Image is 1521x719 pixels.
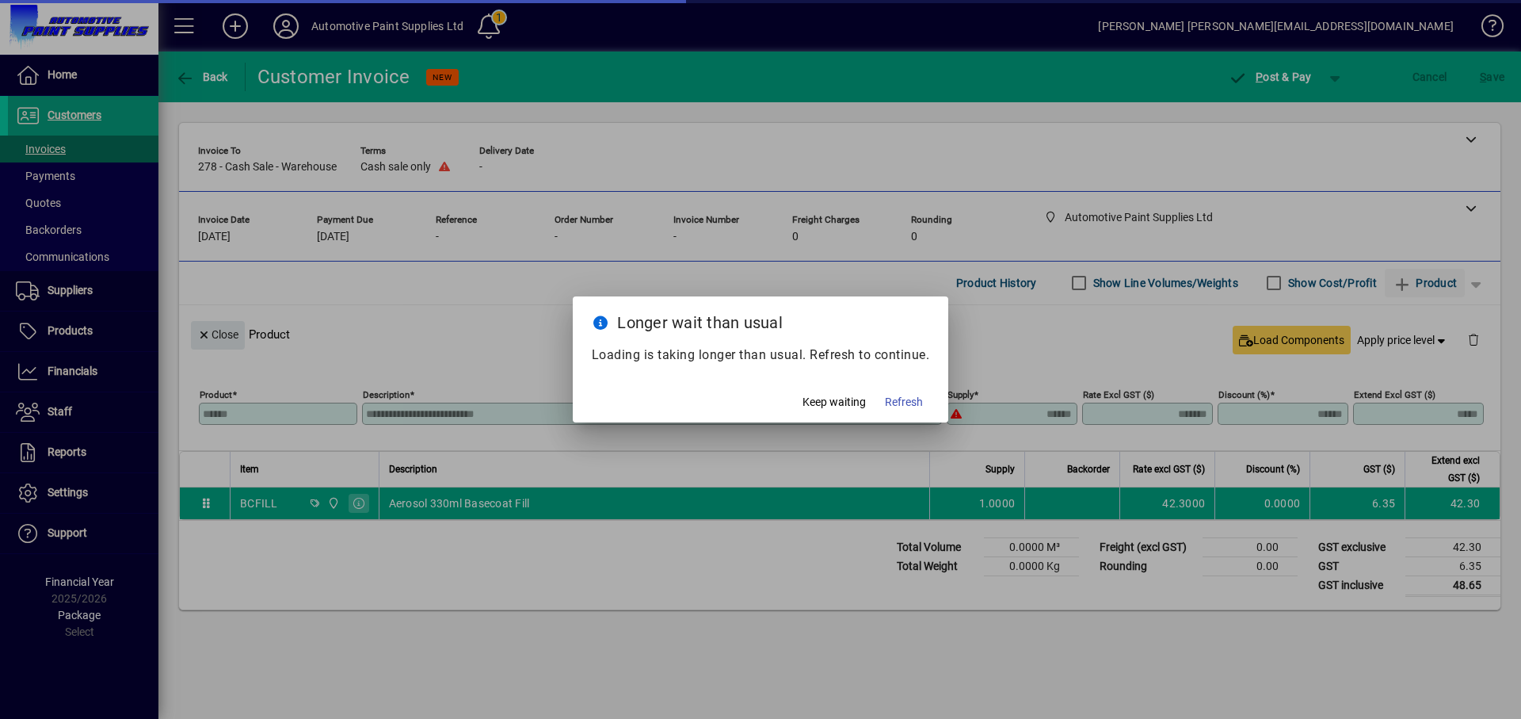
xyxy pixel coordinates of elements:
span: Keep waiting [802,394,866,411]
button: Keep waiting [796,388,872,416]
span: Longer wait than usual [617,313,783,332]
button: Refresh [879,388,929,416]
p: Loading is taking longer than usual. Refresh to continue. [592,346,930,365]
span: Refresh [885,394,923,411]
